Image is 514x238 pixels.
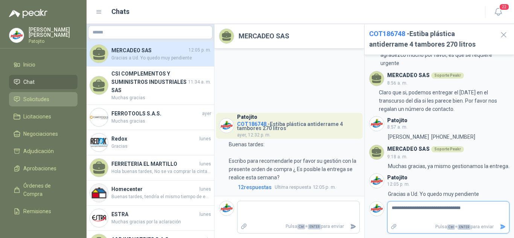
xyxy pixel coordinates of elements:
[237,121,266,127] span: COT186748
[111,46,187,55] h4: MERCADEO SAS
[388,220,400,233] label: Adjuntar archivos
[387,182,410,187] span: 12:05 p. m.
[9,179,78,201] a: Órdenes de Compra
[111,70,187,94] h4: CSI COMPLEMENTOS Y SUMINISTROS INDUSTRIALES SAS
[9,9,47,18] img: Logo peakr
[388,133,475,141] p: [PERSON_NAME] [PHONE_NUMBER]
[380,42,509,67] p: Si pueden entregar el lunes en la mañana te agradezco mucho por favor, es que se requiere urgente
[111,135,198,143] h4: Redox
[23,164,56,173] span: Aprobaciones
[458,224,471,230] span: ENTER
[387,80,408,86] span: 8:56 a. m.
[9,92,78,106] a: Solicitudes
[199,161,211,168] span: lunes
[23,95,49,103] span: Solicitudes
[87,41,214,67] a: MERCADEO SAS12:05 p. m.Gracias a Ud. Yo quedo muy pendiente
[431,146,464,152] div: Soporte Peakr
[111,118,211,125] span: Muchas gracias
[90,108,108,126] img: Company Logo
[29,39,78,44] p: Patojito
[9,28,24,42] img: Company Logo
[87,206,214,231] a: Company LogoESTRAlunesMuchas gracias por la aclaración
[90,209,108,227] img: Company Logo
[347,220,359,233] button: Enviar
[111,218,211,226] span: Muchas gracias por la aclaración
[369,29,493,50] h2: - Estiba plástica antiderrame 4 tambores 270 litros
[111,210,198,218] h4: ESTRA
[87,105,214,130] a: Company LogoFERROTOOLS S.A.S.ayerMuchas gracias
[370,174,384,188] img: Company Logo
[111,185,198,193] h4: Homecenter
[239,31,289,41] h2: MERCADEO SAS
[237,220,250,233] label: Adjuntar archivos
[111,6,129,17] h1: Chats
[23,112,51,121] span: Licitaciones
[447,224,455,230] span: Ctrl
[87,180,214,206] a: Company LogoHomecenterlunesBuenas tardes, tendría el mismo tiempo de entrega. Nuevamente, podemos...
[387,147,430,151] h3: MERCADEO SAS
[23,182,70,198] span: Órdenes de Compra
[387,118,408,123] h3: Patojito
[275,183,311,191] span: Ultima respuesta
[29,27,78,38] p: [PERSON_NAME] [PERSON_NAME]
[250,220,347,233] p: Pulsa + para enviar
[237,119,360,130] h4: - Estiba plástica antiderrame 4 tambores 270 litros
[111,143,211,150] span: Gracias
[87,67,214,105] a: CSI COMPLEMENTOS Y SUMINISTROS INDUSTRIALES SAS11:34 a. m.Muchas gracias
[275,183,336,191] span: 12:05 p. m.
[9,127,78,141] a: Negociaciones
[236,183,360,191] a: 12respuestasUltima respuesta12:05 p. m.
[23,147,54,155] span: Adjudicación
[189,47,211,54] span: 12:05 p. m.
[387,154,408,159] span: 9:18 a. m.
[202,110,211,117] span: ayer
[87,155,214,180] a: FERRETERIA EL MARTILLOlunesHola buenas tardes, No se va comprar la cinta, ya que se requieren las...
[219,118,234,133] img: Company Logo
[9,109,78,124] a: Licitaciones
[379,88,510,113] p: Claro que si, podemos entregar el [DATE] en el transcurso del día si les parece bien. Por favor n...
[188,79,211,86] span: 11:34 a. m.
[9,75,78,89] a: Chat
[90,184,108,202] img: Company Logo
[199,186,211,193] span: lunes
[387,176,408,180] h3: Patojito
[9,144,78,158] a: Adjudicación
[111,168,211,175] span: Hola buenas tardes, No se va comprar la cinta, ya que se requieren las 6 Unidades, y el proveedor...
[23,207,51,215] span: Remisiones
[370,202,384,216] img: Company Logo
[9,161,78,176] a: Aprobaciones
[111,193,211,200] span: Buenas tardes, tendría el mismo tiempo de entrega. Nuevamente, podemos recomendarlo para entrega ...
[499,3,509,11] span: 22
[308,224,321,229] span: ENTER
[9,204,78,218] a: Remisiones
[23,61,35,69] span: Inicio
[400,220,497,233] p: Pulsa + para enviar
[111,160,198,168] h4: FERRETERIA EL MARTILLO
[199,135,211,142] span: lunes
[237,132,271,138] span: ayer, 12:32 p. m.
[237,115,257,119] h3: Patojito
[9,58,78,72] a: Inicio
[238,183,272,191] span: 12 respuesta s
[111,55,211,62] span: Gracias a Ud. Yo quedo muy pendiente
[431,73,464,79] div: Soporte Peakr
[387,73,430,77] h3: MERCADEO SAS
[497,220,509,233] button: Enviar
[219,201,234,215] img: Company Logo
[388,162,509,170] p: Muchas gracias, ya mismo gestionamos la entrega.
[388,190,479,198] p: Gracias a Ud. Yo quedo muy pendiente
[90,133,108,152] img: Company Logo
[370,117,384,131] img: Company Logo
[369,30,405,38] span: COT186748
[111,94,211,102] span: Muchas gracias
[111,109,201,118] h4: FERROTOOLS S.A.S.
[491,5,505,19] button: 22
[229,140,359,182] p: Buenas tardes: Escribo para recomendarle por favor su gestión con la presente orden de compra ¿ E...
[23,78,35,86] span: Chat
[199,211,211,218] span: lunes
[23,130,58,138] span: Negociaciones
[87,130,214,155] a: Company LogoRedoxlunesGracias
[387,124,408,130] span: 8:57 a. m.
[297,224,305,229] span: Ctrl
